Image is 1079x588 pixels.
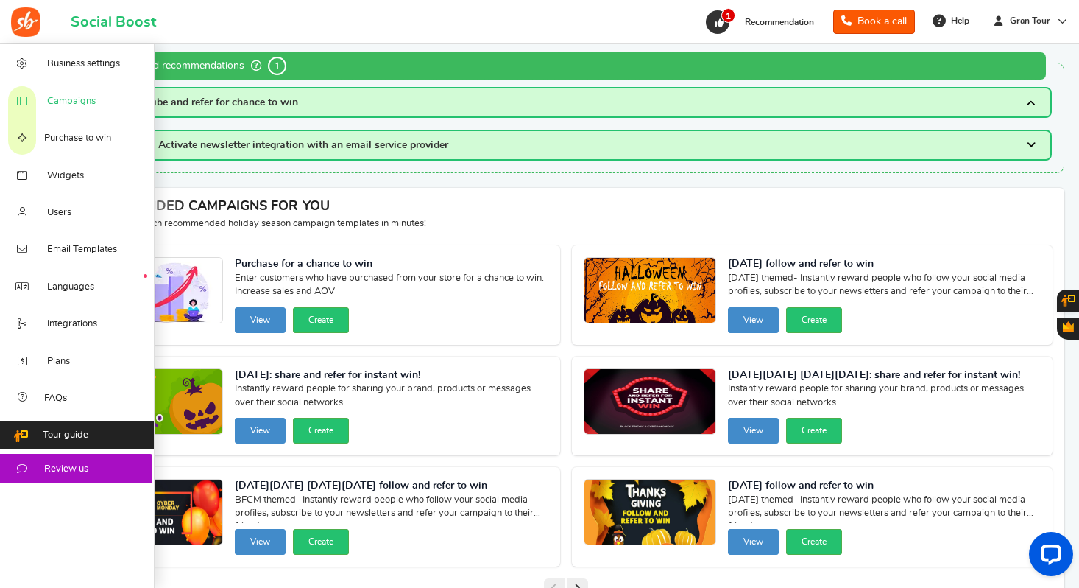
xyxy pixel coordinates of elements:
span: FAQs [44,392,67,405]
span: Users [47,206,71,220]
p: Preview and launch recommended holiday season campaign templates in minutes! [79,217,1053,231]
iframe: LiveChat chat widget [1017,526,1079,588]
strong: [DATE]: share and refer for instant win! [235,368,548,383]
span: 1 [721,8,735,23]
button: View [728,307,779,333]
strong: [DATE][DATE] [DATE][DATE]: share and refer for instant win! [728,368,1041,383]
span: Plans [47,355,70,368]
img: Recommended Campaigns [584,480,715,546]
button: View [728,418,779,444]
strong: [DATE] follow and refer to win [728,257,1041,272]
button: Create [293,307,349,333]
img: Recommended Campaigns [91,480,222,546]
span: Enter customers who have purchased from your store for a chance to win. Increase sales and AOV [235,272,548,301]
span: Business settings [47,57,120,71]
img: Recommended Campaigns [584,369,715,435]
img: Recommended Campaigns [584,258,715,324]
button: Gratisfaction [1057,318,1079,340]
img: Recommended Campaigns [91,369,222,435]
span: BFCM themed- Instantly reward people who follow your social media profiles, subscribe to your new... [235,494,548,523]
span: Subscribe and refer for chance to win [121,97,298,108]
button: Create [293,529,349,555]
img: Social Boost [11,7,40,37]
span: Gran Tour [1004,15,1056,27]
span: Campaigns [47,95,96,108]
img: Recommended Campaigns [91,258,222,324]
span: Languages [47,281,94,294]
button: Create [786,307,842,333]
span: Recommendation [745,18,814,27]
span: Gratisfaction [1063,321,1074,332]
button: Create [786,418,842,444]
span: Instantly reward people for sharing your brand, products or messages over their social networks [235,382,548,412]
span: 1 [268,57,286,75]
span: Review us [44,463,88,476]
a: Book a call [833,10,915,34]
strong: Purchase for a chance to win [235,257,548,272]
span: Integrations [47,318,97,331]
span: Help [947,15,969,27]
span: Tour guide [43,429,88,442]
span: [DATE] themed- Instantly reward people who follow your social media profiles, subscribe to your n... [728,494,1041,523]
button: View [728,529,779,555]
strong: [DATE][DATE] [DATE][DATE] follow and refer to win [235,479,548,494]
button: View [235,307,286,333]
span: Widgets [47,169,84,183]
button: Create [293,418,349,444]
button: View [235,529,286,555]
h4: RECOMMENDED CAMPAIGNS FOR YOU [79,200,1053,214]
strong: [DATE] follow and refer to win [728,479,1041,494]
em: New [144,274,147,278]
span: Instantly reward people for sharing your brand, products or messages over their social networks [728,382,1041,412]
h1: Social Boost [71,14,156,30]
span: Activate newsletter integration with an email service provider [158,140,448,150]
div: Personalized recommendations [79,52,1046,80]
span: Purchase to win [44,132,111,145]
span: Email Templates [47,243,117,256]
span: [DATE] themed- Instantly reward people who follow your social media profiles, subscribe to your n... [728,272,1041,301]
button: Create [786,529,842,555]
a: Help [927,9,977,32]
button: View [235,418,286,444]
a: 1 Recommendation [704,10,821,34]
